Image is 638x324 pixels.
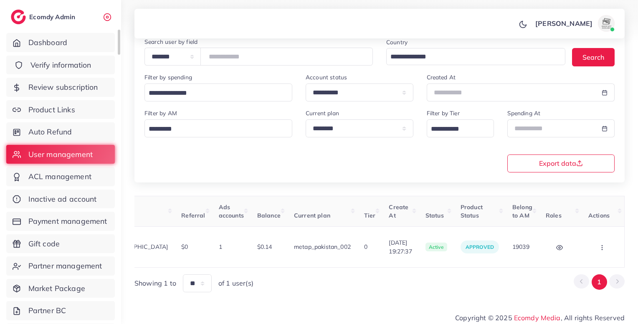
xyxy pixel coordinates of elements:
[386,48,565,65] div: Search for option
[219,243,222,251] span: 1
[455,313,625,323] span: Copyright © 2025
[466,244,494,250] span: approved
[219,203,244,219] span: Ads accounts
[306,73,347,81] label: Account status
[572,48,615,66] button: Search
[146,87,281,100] input: Search for option
[257,243,272,251] span: $0.14
[539,160,583,167] span: Export data
[6,256,115,276] a: Partner management
[28,283,85,294] span: Market Package
[535,18,592,28] p: [PERSON_NAME]
[427,73,456,81] label: Created At
[425,243,447,252] span: active
[29,13,77,21] h2: Ecomdy Admin
[28,104,75,115] span: Product Links
[6,234,115,253] a: Gift code
[28,127,72,137] span: Auto Refund
[181,243,188,251] span: $0
[294,243,351,251] span: metap_pakistan_002
[144,73,192,81] label: Filter by spending
[11,10,26,24] img: logo
[6,279,115,298] a: Market Package
[28,82,98,93] span: Review subscription
[6,167,115,186] a: ACL management
[461,203,483,219] span: Product Status
[107,243,168,251] span: [GEOGRAPHIC_DATA]
[11,10,77,24] a: logoEcomdy Admin
[561,313,625,323] span: , All rights Reserved
[531,15,618,32] a: [PERSON_NAME]avatar
[181,212,205,219] span: Referral
[512,243,529,251] span: 19039
[28,149,93,160] span: User management
[507,154,615,172] button: Export data
[389,238,412,256] span: [DATE] 19:27:37
[6,78,115,97] a: Review subscription
[389,203,408,219] span: Create At
[427,119,494,137] div: Search for option
[30,60,91,71] span: Verify information
[28,171,91,182] span: ACL management
[546,212,562,219] span: Roles
[218,278,253,288] span: of 1 user(s)
[6,56,115,75] a: Verify information
[6,122,115,142] a: Auto Refund
[144,84,292,101] div: Search for option
[306,109,339,117] label: Current plan
[428,123,483,136] input: Search for option
[514,314,561,322] a: Ecomdy Media
[294,212,330,219] span: Current plan
[6,301,115,320] a: Partner BC
[28,238,60,249] span: Gift code
[588,212,610,219] span: Actions
[427,109,460,117] label: Filter by Tier
[134,278,176,288] span: Showing 1 to
[592,274,607,290] button: Go to page 1
[6,33,115,52] a: Dashboard
[146,123,281,136] input: Search for option
[507,109,541,117] label: Spending At
[364,212,376,219] span: Tier
[28,37,67,48] span: Dashboard
[598,15,615,32] img: avatar
[28,305,66,316] span: Partner BC
[28,216,107,227] span: Payment management
[6,145,115,164] a: User management
[28,261,102,271] span: Partner management
[425,212,444,219] span: Status
[387,51,554,63] input: Search for option
[364,243,367,251] span: 0
[6,190,115,209] a: Inactive ad account
[6,212,115,231] a: Payment management
[574,274,625,290] ul: Pagination
[144,109,177,117] label: Filter by AM
[6,100,115,119] a: Product Links
[144,119,292,137] div: Search for option
[512,203,532,219] span: Belong to AM
[28,194,97,205] span: Inactive ad account
[257,212,281,219] span: Balance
